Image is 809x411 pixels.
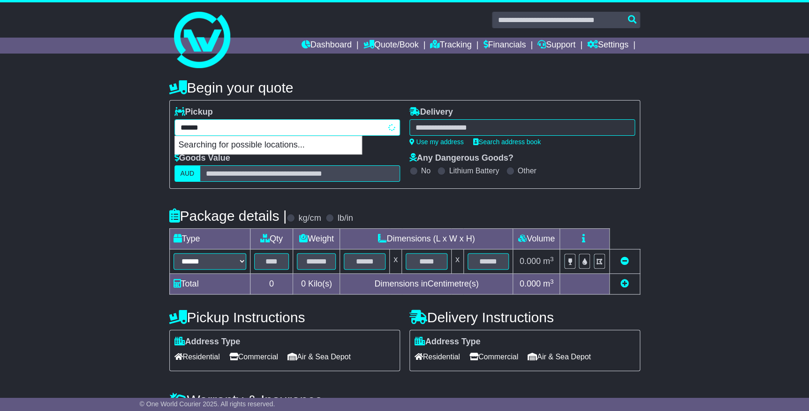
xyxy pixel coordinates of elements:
h4: Delivery Instructions [409,310,640,325]
span: Commercial [469,349,518,364]
td: Dimensions (L x W x H) [340,229,513,249]
a: Dashboard [302,38,352,54]
label: Address Type [415,337,481,347]
a: Quote/Book [363,38,418,54]
td: Type [169,229,250,249]
span: Air & Sea Depot [528,349,591,364]
span: Commercial [229,349,278,364]
label: Goods Value [174,153,230,163]
span: m [543,256,554,266]
td: Dimensions in Centimetre(s) [340,274,513,295]
a: Support [537,38,575,54]
span: Air & Sea Depot [287,349,351,364]
label: No [421,166,431,175]
label: lb/in [337,213,353,224]
typeahead: Please provide city [174,119,400,136]
td: Weight [293,229,340,249]
label: Other [518,166,537,175]
td: Total [169,274,250,295]
label: kg/cm [298,213,321,224]
span: 0 [301,279,306,288]
a: Tracking [430,38,471,54]
td: Qty [250,229,293,249]
span: 0.000 [520,256,541,266]
span: © One World Courier 2025. All rights reserved. [140,400,275,408]
label: Lithium Battery [449,166,499,175]
td: x [451,249,463,274]
td: x [390,249,402,274]
sup: 3 [550,278,554,285]
td: 0 [250,274,293,295]
a: Add new item [620,279,629,288]
h4: Pickup Instructions [169,310,400,325]
label: Delivery [409,107,453,117]
label: AUD [174,165,201,182]
a: Use my address [409,138,464,146]
span: Residential [174,349,220,364]
h4: Package details | [169,208,287,224]
sup: 3 [550,256,554,263]
a: Search address book [473,138,541,146]
label: Any Dangerous Goods? [409,153,514,163]
p: Searching for possible locations... [175,136,362,154]
span: 0.000 [520,279,541,288]
a: Financials [483,38,526,54]
label: Address Type [174,337,241,347]
a: Settings [587,38,628,54]
td: Kilo(s) [293,274,340,295]
td: Volume [513,229,560,249]
h4: Warranty & Insurance [169,392,640,408]
span: m [543,279,554,288]
h4: Begin your quote [169,80,640,95]
a: Remove this item [620,256,629,266]
span: Residential [415,349,460,364]
label: Pickup [174,107,213,117]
